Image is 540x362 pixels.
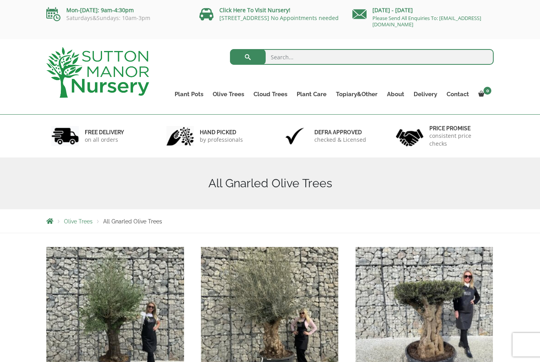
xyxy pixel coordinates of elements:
a: Plant Pots [170,89,208,100]
img: logo [46,47,149,98]
h1: All Gnarled Olive Trees [46,176,494,190]
h6: hand picked [200,129,243,136]
a: Delivery [409,89,442,100]
a: Olive Trees [208,89,249,100]
img: 1.jpg [51,126,79,146]
p: consistent price checks [429,132,489,148]
a: Please Send All Enquiries To: [EMAIL_ADDRESS][DOMAIN_NAME] [372,15,481,28]
a: Topiary&Other [331,89,382,100]
nav: Breadcrumbs [46,218,494,224]
a: Plant Care [292,89,331,100]
p: checked & Licensed [314,136,366,144]
img: 2.jpg [166,126,194,146]
a: Olive Trees [64,218,93,225]
span: 0 [483,87,491,95]
span: All Gnarled Olive Trees [103,218,162,225]
h6: Price promise [429,125,489,132]
p: [DATE] - [DATE] [352,5,494,15]
a: Cloud Trees [249,89,292,100]
img: 4.jpg [396,124,423,148]
p: Saturdays&Sundays: 10am-3pm [46,15,188,21]
input: Search... [230,49,494,65]
a: Click Here To Visit Nursery! [219,6,290,14]
a: 0 [474,89,494,100]
img: 3.jpg [281,126,308,146]
h6: FREE DELIVERY [85,129,124,136]
p: Mon-[DATE]: 9am-4:30pm [46,5,188,15]
a: [STREET_ADDRESS] No Appointments needed [219,14,339,22]
a: About [382,89,409,100]
a: Contact [442,89,474,100]
p: on all orders [85,136,124,144]
p: by professionals [200,136,243,144]
h6: Defra approved [314,129,366,136]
